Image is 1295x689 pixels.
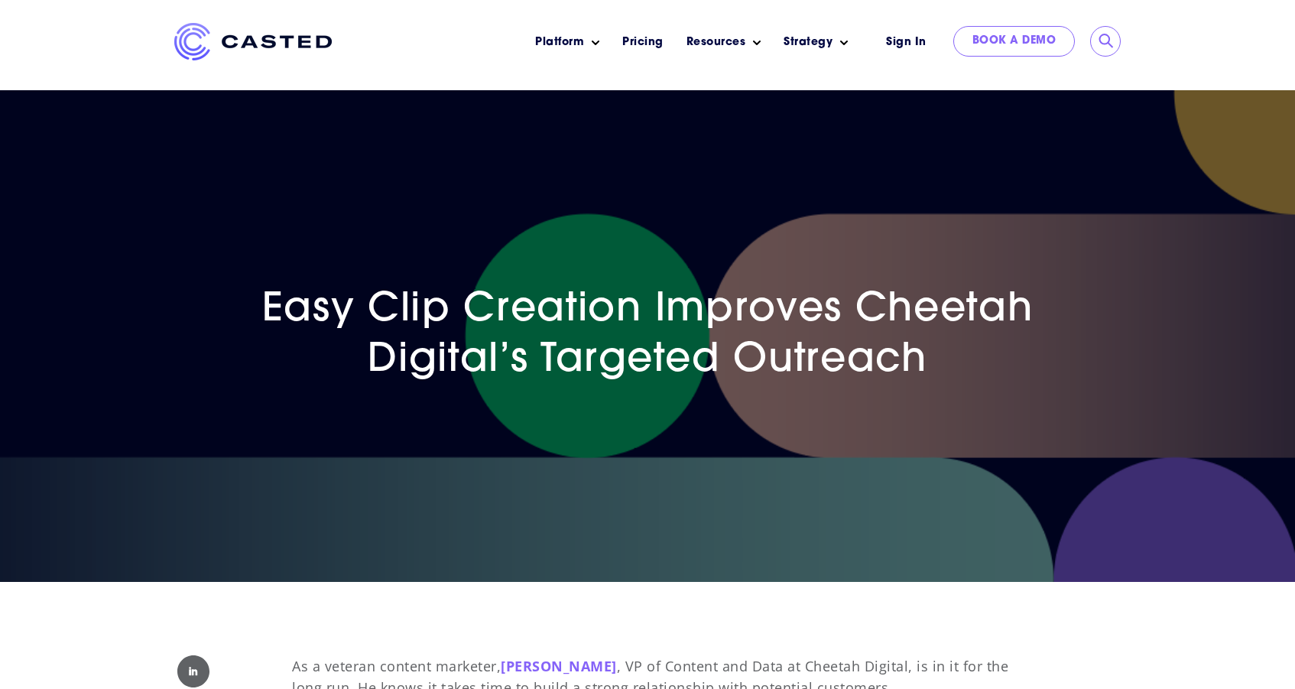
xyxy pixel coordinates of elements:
[1099,34,1114,49] input: Submit
[953,26,1076,57] a: Book a Demo
[177,655,209,687] img: Linked
[686,34,746,50] a: Resources
[784,34,832,50] a: Strategy
[355,23,859,62] nav: Main menu
[535,34,584,50] a: Platform
[501,657,617,675] a: [PERSON_NAME]
[867,26,946,59] a: Sign In
[262,291,1034,381] span: Easy Clip Creation Improves Cheetah Digital’s Targeted Outreach
[174,23,332,60] img: Casted_Logo_Horizontal_FullColor_PUR_BLUE
[622,34,664,50] a: Pricing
